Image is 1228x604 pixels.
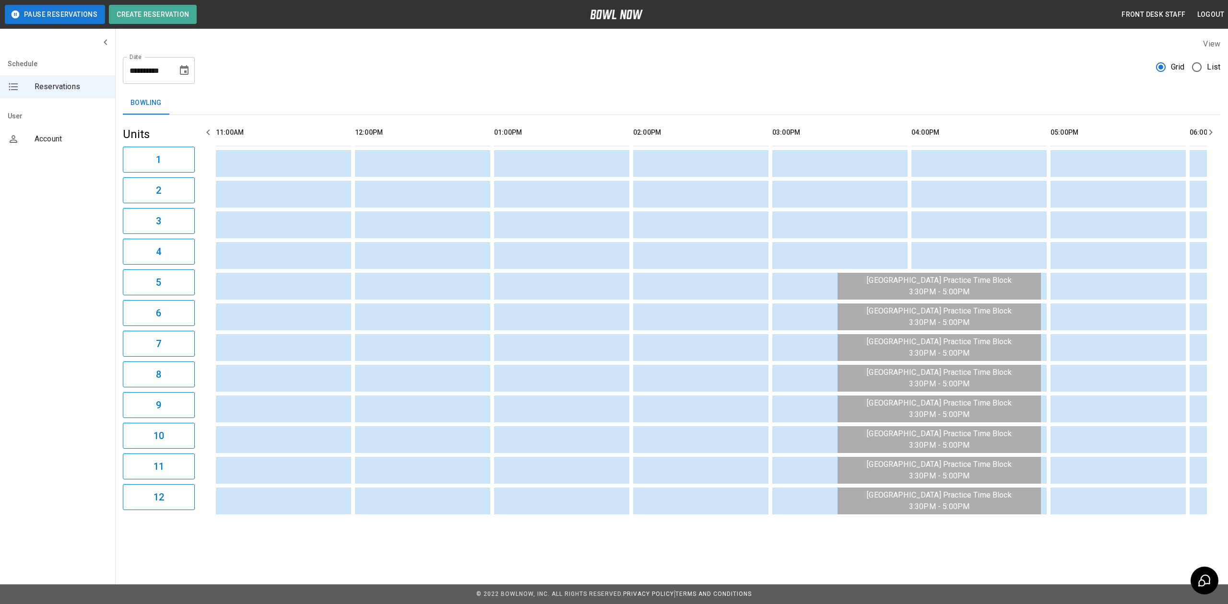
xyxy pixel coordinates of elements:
[494,119,629,146] th: 01:00PM
[633,119,768,146] th: 02:00PM
[109,5,197,24] button: Create Reservation
[156,275,161,290] h6: 5
[123,361,195,387] button: 8
[156,367,161,382] h6: 8
[123,127,195,142] h5: Units
[123,423,195,449] button: 10
[123,208,195,234] button: 3
[476,591,623,597] span: © 2022 BowlNow, Inc. All Rights Reserved.
[156,305,161,321] h6: 6
[123,331,195,357] button: 7
[35,133,107,145] span: Account
[216,119,351,146] th: 11:00AM
[123,392,195,418] button: 9
[156,397,161,413] h6: 9
[123,92,1220,115] div: inventory tabs
[675,591,752,597] a: Terms and Conditions
[156,244,161,259] h6: 4
[623,591,674,597] a: Privacy Policy
[123,269,195,295] button: 5
[123,239,195,265] button: 4
[153,428,164,443] h6: 10
[156,336,161,351] h6: 7
[153,459,164,474] h6: 11
[590,10,643,19] img: logo
[123,92,169,115] button: Bowling
[156,152,161,167] h6: 1
[123,300,195,326] button: 6
[35,81,107,93] span: Reservations
[123,147,195,173] button: 1
[355,119,490,146] th: 12:00PM
[1207,61,1220,73] span: List
[1171,61,1185,73] span: Grid
[5,5,105,24] button: Pause Reservations
[123,484,195,510] button: 12
[123,453,195,479] button: 11
[156,183,161,198] h6: 2
[1203,39,1220,48] label: View
[1118,6,1189,23] button: Front Desk Staff
[153,489,164,505] h6: 12
[175,61,194,80] button: Choose date, selected date is Aug 11, 2025
[156,213,161,229] h6: 3
[123,177,195,203] button: 2
[1193,6,1228,23] button: Logout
